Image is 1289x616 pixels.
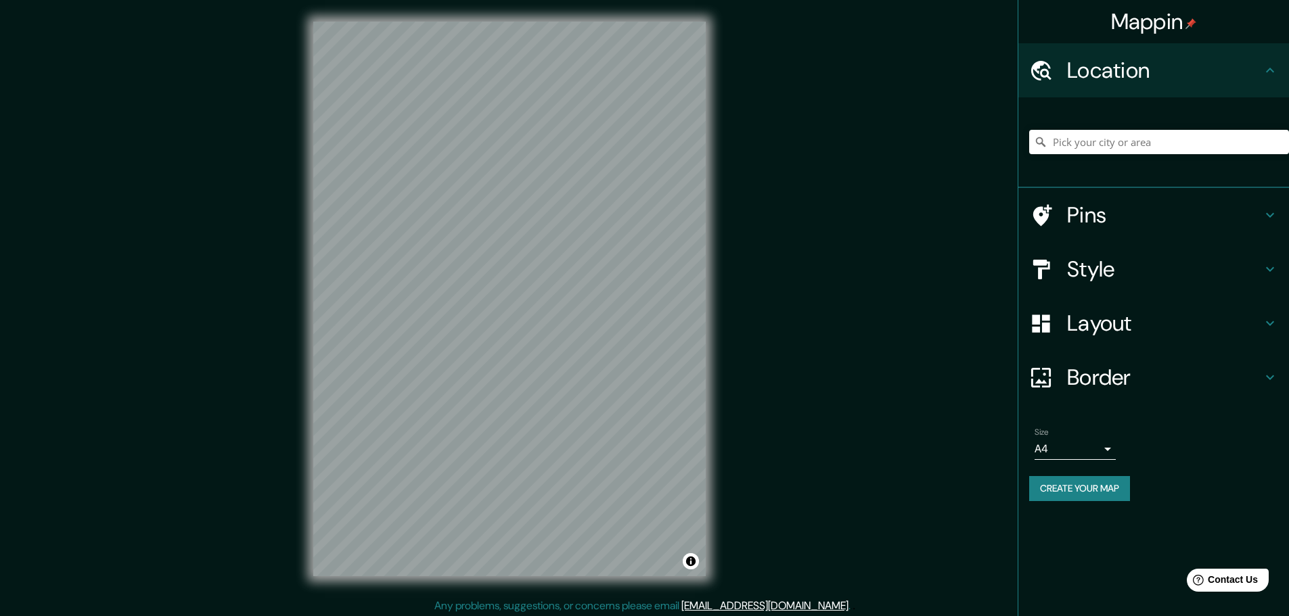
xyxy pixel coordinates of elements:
[1067,310,1262,337] h4: Layout
[1018,350,1289,404] div: Border
[1029,130,1289,154] input: Pick your city or area
[1067,256,1262,283] h4: Style
[1067,57,1262,84] h4: Location
[1018,43,1289,97] div: Location
[1067,202,1262,229] h4: Pins
[1185,18,1196,29] img: pin-icon.png
[1067,364,1262,391] h4: Border
[1018,242,1289,296] div: Style
[1169,563,1274,601] iframe: Help widget launcher
[1029,476,1130,501] button: Create your map
[1035,427,1049,438] label: Size
[851,598,853,614] div: .
[313,22,706,576] canvas: Map
[681,598,849,613] a: [EMAIL_ADDRESS][DOMAIN_NAME]
[434,598,851,614] p: Any problems, suggestions, or concerns please email .
[683,553,699,569] button: Toggle attribution
[853,598,855,614] div: .
[1018,188,1289,242] div: Pins
[1035,438,1116,460] div: A4
[1018,296,1289,350] div: Layout
[1111,8,1197,35] h4: Mappin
